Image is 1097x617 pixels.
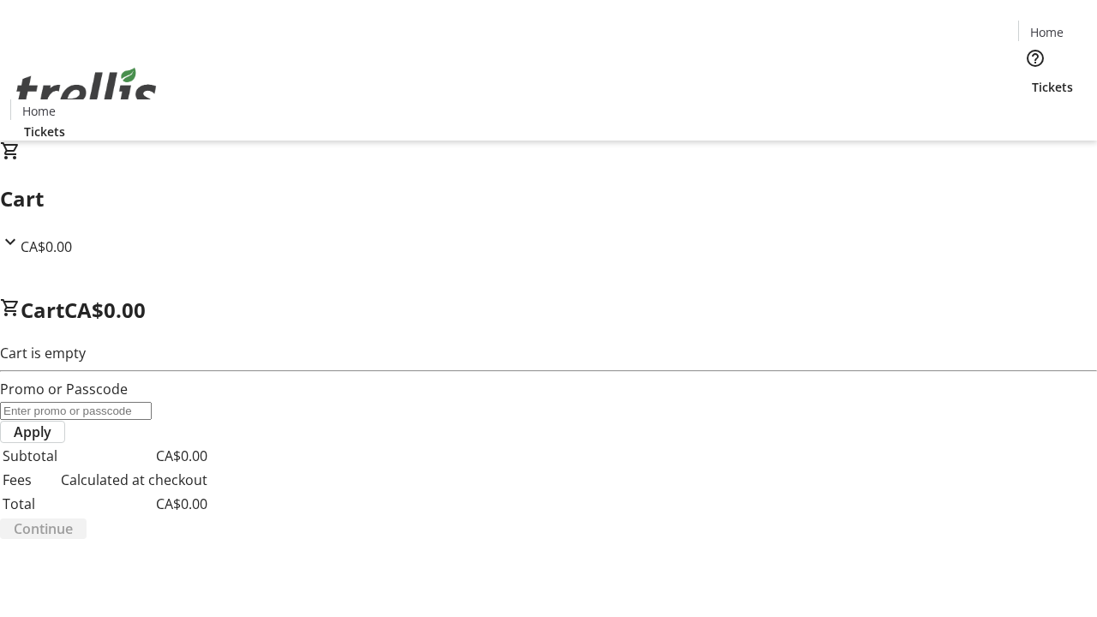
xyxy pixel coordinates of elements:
[1018,78,1087,96] a: Tickets
[2,493,58,515] td: Total
[2,469,58,491] td: Fees
[64,296,146,324] span: CA$0.00
[10,49,163,135] img: Orient E2E Organization Zk2cuvdVaT's Logo
[24,123,65,141] span: Tickets
[60,493,208,515] td: CA$0.00
[60,445,208,467] td: CA$0.00
[14,422,51,442] span: Apply
[1032,78,1073,96] span: Tickets
[10,123,79,141] a: Tickets
[2,445,58,467] td: Subtotal
[1030,23,1064,41] span: Home
[21,237,72,256] span: CA$0.00
[22,102,56,120] span: Home
[1019,23,1074,41] a: Home
[60,469,208,491] td: Calculated at checkout
[1018,96,1052,130] button: Cart
[1018,41,1052,75] button: Help
[11,102,66,120] a: Home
